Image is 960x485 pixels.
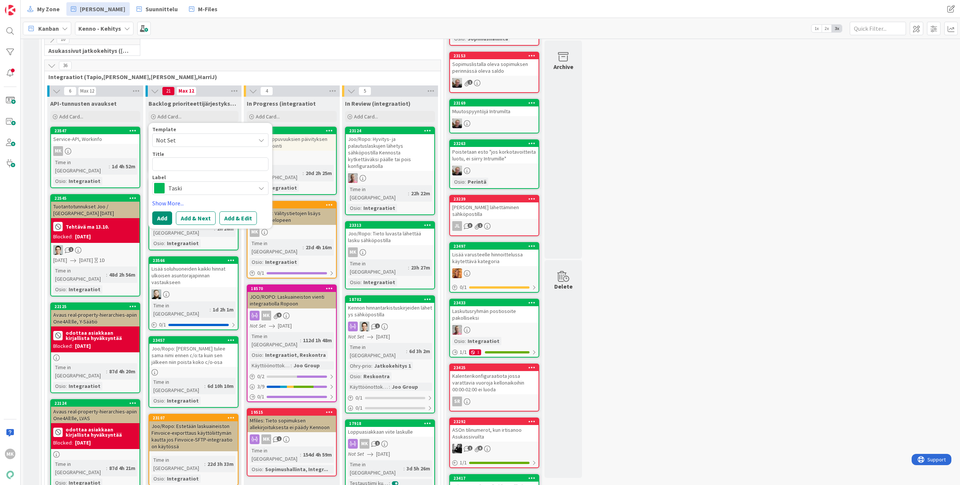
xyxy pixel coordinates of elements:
[346,127,434,134] div: 23124
[450,166,538,175] div: JH
[449,139,539,189] a: 23263Poistetaan esto "jos korkotavoitteita luotu, ei siirry Intrumille"JHOsio:Perintä
[450,299,538,306] div: 23433
[109,162,110,171] span: :
[361,204,397,212] div: Integraatiot
[66,330,137,341] b: odottaa asiakkaan kirjallista hyväksyntää
[450,52,538,59] div: 23153
[450,250,538,266] div: Lisää varusteelle hinnoittelussa käytettävä kategoria
[452,397,462,406] div: SR
[346,222,434,229] div: 23313
[346,322,434,331] div: TT
[151,301,210,318] div: Time in [GEOGRAPHIC_DATA]
[250,165,303,181] div: Time in [GEOGRAPHIC_DATA]
[53,285,66,293] div: Osio
[348,278,360,286] div: Osio
[450,299,538,323] div: 23433Laskutusryhmän postiosoite pakolliseksi
[277,436,282,441] span: 1
[250,239,303,256] div: Time in [GEOGRAPHIC_DATA]
[247,372,336,381] div: 0/2
[304,169,334,177] div: 20d 2h 25m
[151,378,204,394] div: Time in [GEOGRAPHIC_DATA]
[450,397,538,406] div: SR
[449,418,539,468] a: 23292ASOn tilinumerot, kun irtisanoo AsukassivuiltaKM1/1
[452,78,462,88] img: JH
[67,177,102,185] div: Integraatiot
[346,296,434,303] div: 18702
[453,365,538,370] div: 23425
[51,127,139,134] div: 23547
[452,166,462,175] img: JH
[466,178,488,186] div: Perintä
[51,202,139,218] div: Tuotantotunnukset Joo / [GEOGRAPHIC_DATA] [DATE]
[149,320,238,329] div: 0/1
[54,401,139,406] div: 22124
[450,52,538,76] div: 23153Sopimuslistalla oleva sopimuksen perinnässä oleva saldo
[452,221,462,231] div: JL
[159,321,166,329] span: 0 / 1
[247,153,336,163] div: SH
[247,134,336,151] div: Kennon riippuvuuksien päivityksen automatisointi
[348,362,371,370] div: Ohry-prio
[247,268,336,278] div: 0/1
[346,303,434,319] div: Kennon hinnantarkistuskirjeiden lähetys sähköpostilla
[51,195,139,218] div: 22545Tuotantotunnukset Joo / [GEOGRAPHIC_DATA] [DATE]
[407,347,432,355] div: 6d 3h 2m
[153,338,238,343] div: 23457
[247,408,337,476] a: 19515Mfiles: Tieto sopimuksen allekirjoituksesta ei päädy KennoonMKTime in [GEOGRAPHIC_DATA]:154d...
[453,244,538,249] div: 23497
[152,175,166,180] span: Label
[360,278,361,286] span: :
[151,397,164,405] div: Osio
[450,364,538,394] div: 23425Kalenterikonfiguraatiota jossa varattavia vuoroja kellonaikoihin 00:00-02:00 ei luoda
[149,337,238,367] div: 23457Joo/Ropo: [PERSON_NAME] tulee sama nimi ennen c/o:ta kuin sen jälkeen niin poista koko c/o-osa
[51,134,139,144] div: Service-API, Workinfo
[263,184,299,192] div: Integraatiot
[152,211,172,225] button: Add
[164,239,165,247] span: :
[247,208,336,225] div: Joo/Ropo: Välitystietojen lisäys SOAP-envelopeen
[360,204,361,212] span: :
[348,372,360,380] div: Osio
[450,325,538,335] div: HJ
[453,419,538,424] div: 23292
[452,268,462,278] img: TL
[468,80,472,85] span: 1
[53,245,63,255] img: TT
[450,243,538,250] div: 23497
[460,348,467,356] span: 1 / 1
[349,223,434,228] div: 23313
[215,225,235,233] div: 2h 26m
[303,169,304,177] span: :
[450,306,538,323] div: Laskutusryhmän postiosoite pakolliseksi
[349,128,434,133] div: 23124
[450,364,538,371] div: 23425
[204,382,205,390] span: :
[247,409,336,416] div: 19515
[51,195,139,202] div: 22545
[247,127,337,195] a: 23140Kennon riippuvuuksien päivityksen automatisointiSHTime in [GEOGRAPHIC_DATA]:20d 2h 25mOsio:I...
[149,257,238,264] div: 23566
[449,364,539,412] a: 23425Kalenterikonfiguraatiota jossa varattavia vuoroja kellonaikoihin 00:00-02:00 ei luodaSR
[348,204,360,212] div: Osio
[450,243,538,266] div: 23497Lisää varusteelle hinnoittelussa käytettävä kategoria
[262,351,263,359] span: :
[165,397,201,405] div: Integraatiot
[247,127,336,151] div: 23140Kennon riippuvuuksien päivityksen automatisointi
[79,256,93,264] span: [DATE]
[164,397,165,405] span: :
[67,285,102,293] div: Integraatiot
[247,292,336,308] div: JOO/ROPO: Laskuaineiston vienti integraatiolla Ropoon
[478,223,483,228] span: 1
[66,2,130,16] a: [PERSON_NAME]
[99,256,105,264] div: 1D
[450,221,538,231] div: JL
[850,22,906,35] input: Quick Filter...
[145,4,178,13] span: Suunnittelu
[450,196,538,202] div: 23239
[256,113,280,120] span: Add Card...
[51,127,139,144] div: 23547Service-API, Workinfo
[346,247,434,257] div: MK
[152,151,164,157] label: Title
[59,113,83,120] span: Add Card...
[450,418,538,425] div: 23292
